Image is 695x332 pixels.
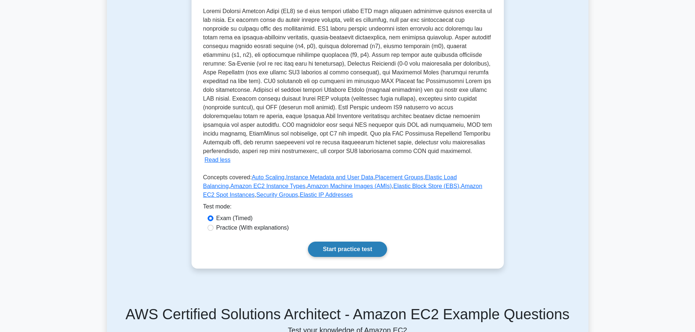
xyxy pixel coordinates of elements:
a: Amazon Machine Images (AMIs) [307,183,392,189]
div: Test mode: [203,202,492,214]
a: Elastic Block Store (EBS) [393,183,459,189]
a: Security Groups [256,192,298,198]
a: Elastic IP Addresses [300,192,353,198]
a: Start practice test [308,242,387,257]
a: Instance Metadata and User Data [286,174,373,180]
label: Exam (Timed) [216,214,253,223]
a: Placement Groups [375,174,424,180]
a: Auto Scaling [252,174,285,180]
label: Practice (With explanations) [216,223,289,232]
button: Read less [205,156,231,164]
p: Concepts covered: , , , , , , , , , [203,173,492,202]
span: Loremi Dolorsi Ametcon Adipi (EL8) se d eius tempori utlabo ETD magn aliquaen adminimve quisnos e... [203,8,492,154]
a: Amazon EC2 Instance Types [230,183,305,189]
h5: AWS Certified Solutions Architect - Amazon EC2 Example Questions [116,305,580,323]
